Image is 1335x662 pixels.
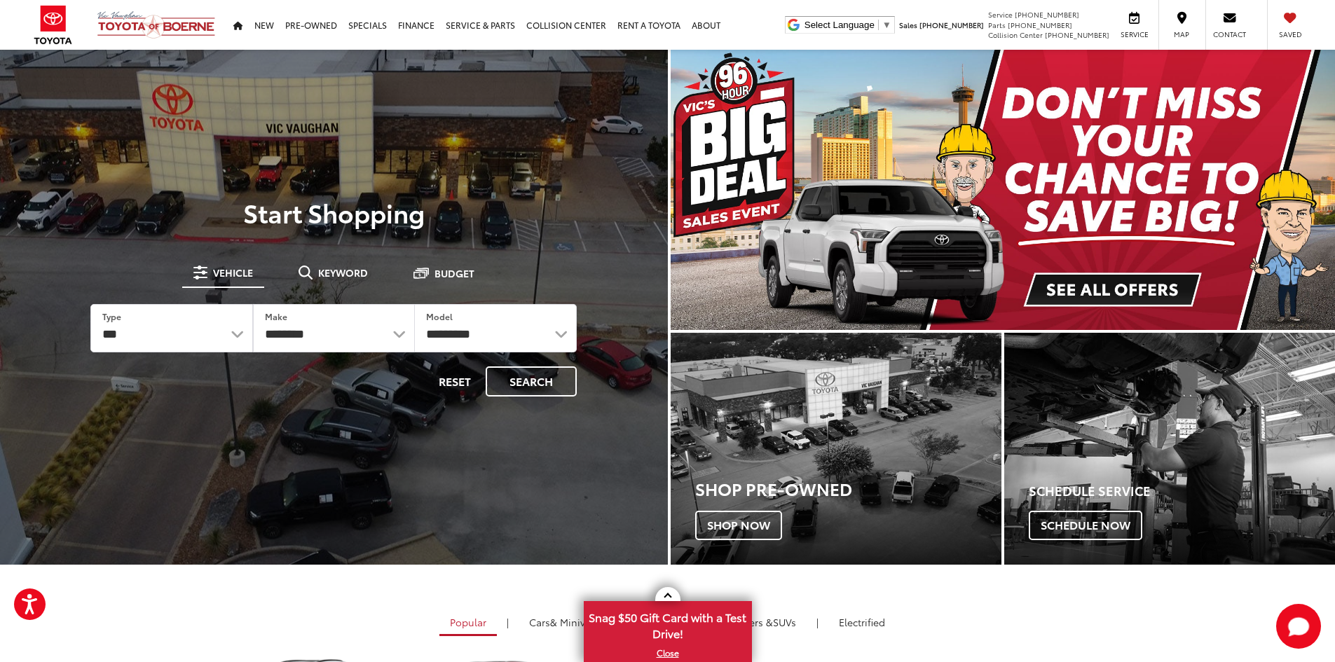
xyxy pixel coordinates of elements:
[671,333,1001,565] div: Toyota
[1166,29,1197,39] span: Map
[805,20,891,30] a: Select Language​
[919,20,984,30] span: [PHONE_NUMBER]
[805,20,875,30] span: Select Language
[1276,604,1321,649] button: Toggle Chat Window
[988,20,1006,30] span: Parts
[519,610,608,634] a: Cars
[427,366,483,396] button: Reset
[486,366,577,396] button: Search
[426,310,453,322] label: Model
[1118,29,1150,39] span: Service
[701,610,807,634] a: SUVs
[988,9,1013,20] span: Service
[585,602,751,645] span: Snag $50 Gift Card with a Test Drive!
[213,268,253,277] span: Vehicle
[1276,604,1321,649] svg: Start Chat
[1029,511,1142,540] span: Schedule Now
[1029,484,1335,498] h4: Schedule Service
[1004,333,1335,565] a: Schedule Service Schedule Now
[1004,333,1335,565] div: Toyota
[550,615,597,629] span: & Minivan
[1008,20,1072,30] span: [PHONE_NUMBER]
[695,511,782,540] span: Shop Now
[878,20,879,30] span: ​
[988,29,1043,40] span: Collision Center
[102,310,121,322] label: Type
[265,310,287,322] label: Make
[59,198,609,226] p: Start Shopping
[695,479,1001,497] h3: Shop Pre-Owned
[439,610,497,636] a: Popular
[1045,29,1109,40] span: [PHONE_NUMBER]
[671,333,1001,565] a: Shop Pre-Owned Shop Now
[882,20,891,30] span: ▼
[503,615,512,629] li: |
[828,610,896,634] a: Electrified
[1213,29,1246,39] span: Contact
[97,11,216,39] img: Vic Vaughan Toyota of Boerne
[1015,9,1079,20] span: [PHONE_NUMBER]
[899,20,917,30] span: Sales
[1275,29,1306,39] span: Saved
[813,615,822,629] li: |
[318,268,368,277] span: Keyword
[434,268,474,278] span: Budget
